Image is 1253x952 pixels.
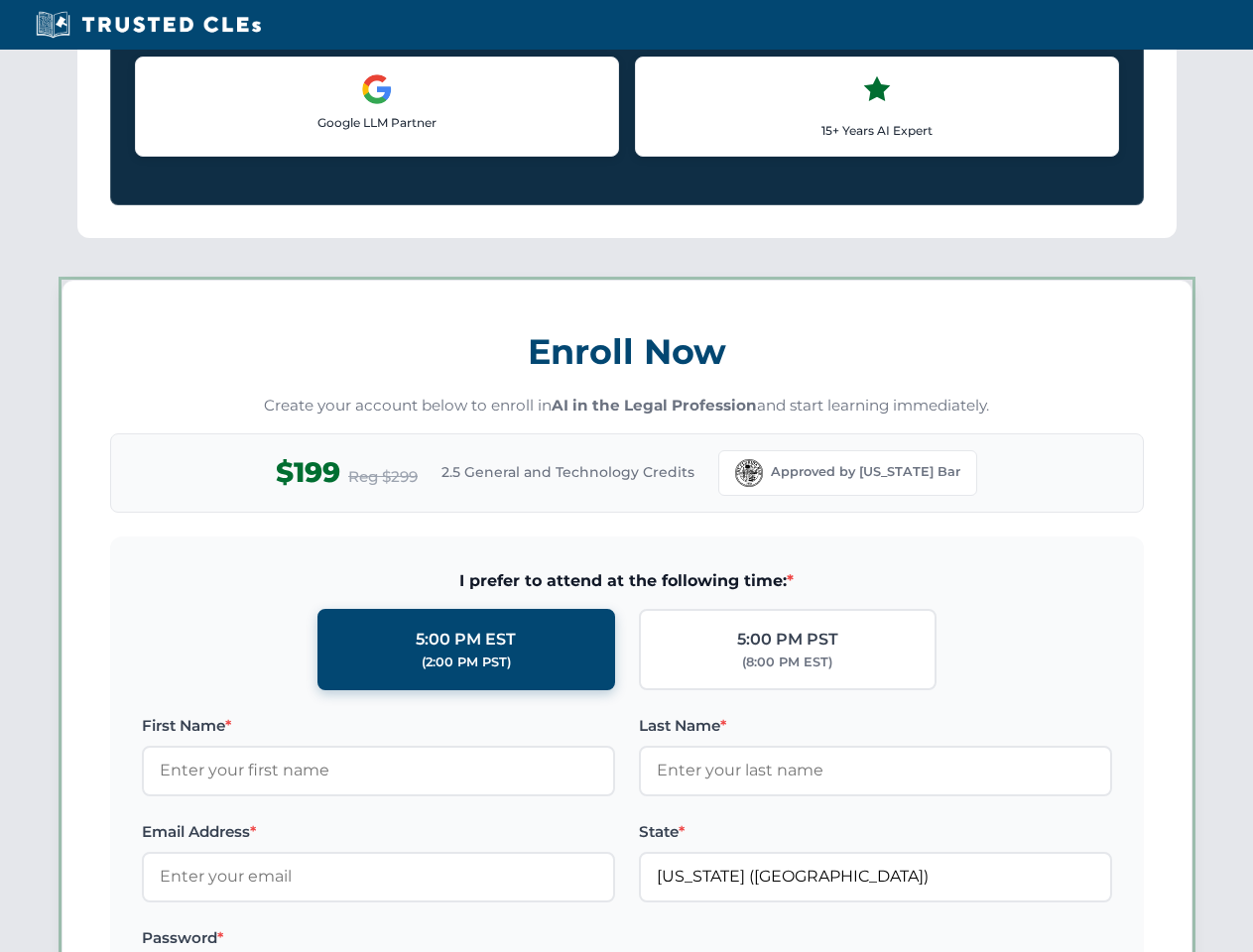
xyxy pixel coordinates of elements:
p: 15+ Years AI Expert [652,121,1102,140]
span: Approved by [US_STATE] Bar [771,462,960,482]
label: Last Name [639,714,1112,738]
div: (8:00 PM EST) [742,653,832,672]
img: Florida Bar [735,459,763,487]
img: Trusted CLEs [30,10,267,40]
span: 2.5 General and Technology Credits [441,461,694,483]
h3: Enroll Now [110,320,1144,383]
p: Create your account below to enroll in and start learning immediately. [110,395,1144,417]
img: Google [361,73,393,105]
span: Reg $299 [348,465,418,489]
input: Enter your email [142,852,615,901]
strong: AI in the Legal Profession [552,396,757,415]
label: State [639,820,1112,844]
label: First Name [142,714,615,738]
div: 5:00 PM PST [737,627,838,653]
div: 5:00 PM EST [416,627,516,653]
input: Enter your last name [639,746,1112,795]
label: Password [142,926,615,950]
p: Google LLM Partner [152,113,602,132]
div: (2:00 PM PST) [422,653,511,672]
input: Enter your first name [142,746,615,795]
input: Florida (FL) [639,852,1112,901]
span: I prefer to attend at the following time: [142,568,1112,594]
span: $199 [276,450,340,495]
label: Email Address [142,820,615,844]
